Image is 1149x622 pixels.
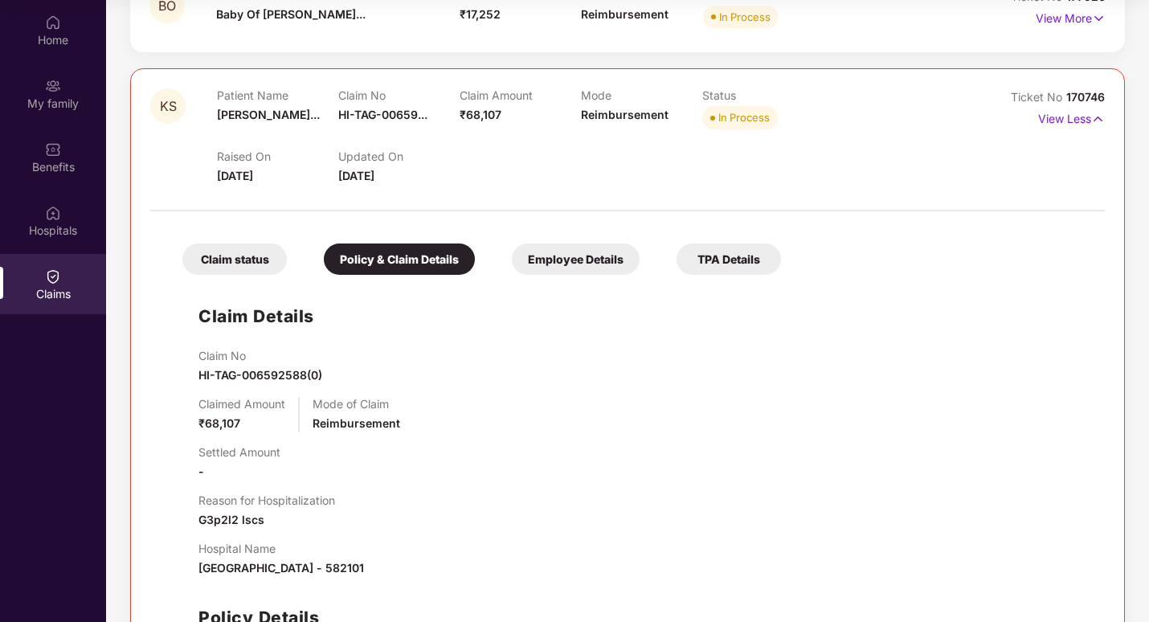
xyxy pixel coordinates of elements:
[45,14,61,31] img: svg+xml;base64,PHN2ZyBpZD0iSG9tZSIgeG1sbnM9Imh0dHA6Ly93d3cudzMub3JnLzIwMDAvc3ZnIiB3aWR0aD0iMjAiIG...
[337,7,343,21] span: -
[338,149,460,163] p: Updated On
[460,7,501,21] span: ₹17,252
[217,108,320,121] span: [PERSON_NAME]...
[198,561,364,575] span: [GEOGRAPHIC_DATA] - 582101
[198,513,264,526] span: G3p2l2 lscs
[198,464,204,478] span: -
[512,243,640,275] div: Employee Details
[45,141,61,158] img: svg+xml;base64,PHN2ZyBpZD0iQmVuZWZpdHMiIHhtbG5zPSJodHRwOi8vd3d3LnczLm9yZy8yMDAwL3N2ZyIgd2lkdGg9Ij...
[198,542,364,555] p: Hospital Name
[45,205,61,221] img: svg+xml;base64,PHN2ZyBpZD0iSG9zcGl0YWxzIiB4bWxucz0iaHR0cDovL3d3dy53My5vcmcvMjAwMC9zdmciIHdpZHRoPS...
[1038,106,1105,128] p: View Less
[1011,90,1066,104] span: Ticket No
[217,149,338,163] p: Raised On
[1066,90,1105,104] span: 170746
[581,88,702,102] p: Mode
[338,108,427,121] span: HI-TAG-00659...
[182,243,287,275] div: Claim status
[45,268,61,284] img: svg+xml;base64,PHN2ZyBpZD0iQ2xhaW0iIHhtbG5zPSJodHRwOi8vd3d3LnczLm9yZy8yMDAwL3N2ZyIgd2lkdGg9IjIwIi...
[338,169,374,182] span: [DATE]
[1091,110,1105,128] img: svg+xml;base64,PHN2ZyB4bWxucz0iaHR0cDovL3d3dy53My5vcmcvMjAwMC9zdmciIHdpZHRoPSIxNyIgaGVpZ2h0PSIxNy...
[460,108,501,121] span: ₹68,107
[719,9,771,25] div: In Process
[198,397,285,411] p: Claimed Amount
[313,416,400,430] span: Reimbursement
[217,88,338,102] p: Patient Name
[160,100,177,113] span: KS
[217,169,253,182] span: [DATE]
[338,88,460,102] p: Claim No
[460,88,581,102] p: Claim Amount
[216,7,366,21] span: Baby Of [PERSON_NAME]...
[198,303,314,329] h1: Claim Details
[198,445,280,459] p: Settled Amount
[702,88,824,102] p: Status
[313,397,400,411] p: Mode of Claim
[198,493,335,507] p: Reason for Hospitalization
[45,78,61,94] img: svg+xml;base64,PHN2ZyB3aWR0aD0iMjAiIGhlaWdodD0iMjAiIHZpZXdCb3g9IjAgMCAyMCAyMCIgZmlsbD0ibm9uZSIgeG...
[581,7,669,21] span: Reimbursement
[198,349,322,362] p: Claim No
[324,243,475,275] div: Policy & Claim Details
[1092,10,1106,27] img: svg+xml;base64,PHN2ZyB4bWxucz0iaHR0cDovL3d3dy53My5vcmcvMjAwMC9zdmciIHdpZHRoPSIxNyIgaGVpZ2h0PSIxNy...
[677,243,781,275] div: TPA Details
[198,368,322,382] span: HI-TAG-006592588(0)
[718,109,770,125] div: In Process
[581,108,669,121] span: Reimbursement
[1036,6,1106,27] p: View More
[198,416,240,430] span: ₹68,107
